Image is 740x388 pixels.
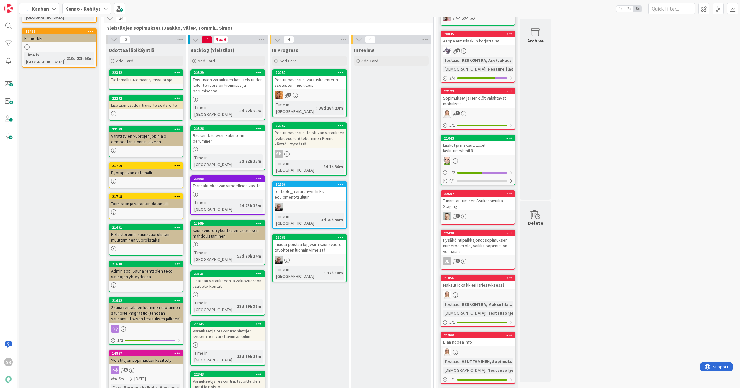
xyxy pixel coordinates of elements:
div: 22408Transaktiokahvan virheellinen käyttö [191,176,265,190]
span: : [319,216,319,223]
b: Kenno - Kehitys [65,6,101,12]
span: 3 / 4 [449,75,455,81]
div: 13d 19h 16m [236,353,263,360]
div: Time in [GEOGRAPHIC_DATA] [275,213,319,227]
div: 22529 [191,70,265,76]
div: Varattavien vuorojen jobin ajo demodatan luonnin jälkeen [109,132,183,146]
div: Lisätään varaukseen ja vakiovuoroon lisätieto-kentät [191,277,265,290]
div: 21961muista poistaa log.warn saunavuoron tavoitteen luonnin virheistä [273,235,346,254]
div: SR [273,150,346,158]
div: Liian nopea info [441,338,515,346]
div: Pysäköintipaikkajono; sopimuksen numeroa ei ole, vaikka sopimus on voimassa [441,236,515,255]
div: Max 6 [215,38,226,41]
img: TT [443,212,451,220]
div: 21718Toimiston ja varaston datamalli [109,194,183,208]
div: Pesutupavaraus: varauskalenterin asetusten muokkaus [273,76,346,89]
div: Time in [GEOGRAPHIC_DATA] [193,199,237,213]
div: 22168 [109,126,183,132]
div: 22131 [191,271,265,277]
div: Sopimukset ja Henkilöt valahtavat mobiilissa [441,94,515,108]
div: SL [441,110,515,118]
span: 1x [616,6,625,12]
div: 21632 [112,298,183,303]
div: 1/1 [441,318,515,326]
a: 22529Toistuvien varauksien käsittely uuden kalenteriversion luonnissa ja perumisessaTime in [GEOG... [190,69,265,120]
div: 1/2 [109,336,183,344]
span: : [316,105,317,111]
div: 14867 [112,351,183,356]
div: 21961 [275,235,346,240]
div: AN [441,157,515,165]
div: Time in [GEOGRAPHIC_DATA] [193,154,237,168]
a: 22536rentable_hierarchyyn linkki equipment-tauluunJHTime in [GEOGRAPHIC_DATA]:3d 20h 56m [272,181,347,229]
img: JH [275,203,283,211]
div: Pyöräpaikan datamalli [109,169,183,177]
span: : [324,269,325,276]
div: Testaus [443,301,459,308]
div: Varaukset ja reskontra: hintojen kytkeminen varattaviin asioihin [191,327,265,341]
span: 1 / 1 [449,376,455,383]
span: : [459,57,460,64]
div: 22057 [273,70,346,76]
a: 21718Toimiston ja varaston datamalli [109,193,183,219]
span: [DATE] [134,376,146,382]
span: 3 [456,111,460,115]
a: 21856Maksut joka kk eri järjestyksessäSLTestaus:RESKONTRA, Maksutila...[DEMOGRAPHIC_DATA]:Testaus... [441,275,515,327]
div: muista poistaa log.warn saunavuoron tavoitteen luonnin virheistä [273,240,346,254]
div: 22408 [194,177,265,181]
div: Tietomalli tukemaan yleisvuoroja [109,76,183,84]
div: Transaktiokahvan virheellinen käyttö [191,182,265,190]
div: RESKONTRA, Maksutila... [460,301,514,308]
div: 0/1 [441,177,515,185]
a: 21043Laskut ja maksut: Excel laskutusryhmilläAN1/20/1 [441,135,515,185]
div: 22129Sopimukset ja Henkilöt valahtavat mobiilissa [441,88,515,108]
span: Kanban [32,5,49,12]
div: TL [273,91,346,99]
img: HJ [443,13,451,21]
span: Add Card... [198,58,218,64]
div: 3d 20h 56m [319,216,344,223]
span: 24 [116,15,126,22]
div: 21860 [444,333,515,337]
div: 22343 [194,372,265,376]
a: 22292Lisätään validointi uusille scalareille [109,95,183,121]
div: 22526Backend: tulevan kalenterin peruminen [191,126,265,145]
div: 14867Yleistilojen sopimusten käsittely [109,351,183,364]
div: 22052 [275,124,346,128]
div: 53d 20h 14m [236,253,263,259]
div: ASUTTAMINEN, Sopimukset [460,358,518,365]
div: 22498 [444,231,515,235]
span: 2x [625,6,633,12]
div: JL [443,257,451,265]
div: Time in [GEOGRAPHIC_DATA] [193,350,235,363]
div: Feature flag [486,66,515,72]
div: 22342 [112,71,183,75]
span: 4 [283,36,294,43]
div: Testausohjeet... [486,310,523,317]
a: 22057Pesutupavaraus: varauskalenterin asetusten muokkausTLTime in [GEOGRAPHIC_DATA]:38d 18h 23m [272,69,347,117]
div: 21719Pyöräpaikan datamalli [109,163,183,177]
div: rentable_hierarchyyn linkki equipment-tauluun [273,187,346,201]
div: Pesutupavaraus: toistuvan varauksen (vakiovuoron) tekeminen Kenno-käyttöliittymästä [273,129,346,148]
div: Time in [GEOGRAPHIC_DATA] [193,249,235,263]
div: 22536 [275,182,346,187]
div: 22343 [191,371,265,377]
div: 21688Admin app: Sauna rentablen teko saunojen yhteydessä [109,261,183,281]
div: 22342Tietomalli tukemaan yleisvuoroja [109,70,183,84]
span: : [64,55,65,62]
span: 1 / 1 [449,319,455,326]
div: 21719 [109,163,183,169]
div: 3d 22h 35m [238,158,263,165]
div: 38d 18h 23m [317,105,344,111]
div: 22168Varattavien vuorojen jobin ajo demodatan luonnin jälkeen [109,126,183,146]
span: 4 [456,48,460,52]
img: avatar [4,375,13,384]
span: 13 [120,36,130,43]
div: 21959saunavuoron yksittäisen varauksen mahdollistaminen [191,221,265,240]
i: Not Set [111,376,124,381]
a: 20835Asopalautuslaskun korjattavatLMTestaus:RESKONTRA, Aso/vakuus[DEMOGRAPHIC_DATA]:Feature flag3/4 [441,31,515,83]
div: Time in [GEOGRAPHIC_DATA] [275,266,324,280]
div: 22292 [112,96,183,101]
